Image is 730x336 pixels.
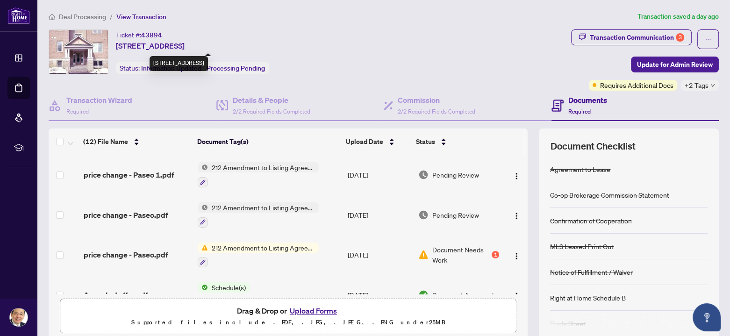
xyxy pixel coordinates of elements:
[509,207,524,222] button: Logo
[116,62,269,74] div: Status:
[693,303,721,331] button: Open asap
[550,140,635,153] span: Document Checklist
[637,57,713,72] span: Update for Admin Review
[513,252,520,260] img: Logo
[568,94,607,106] h4: Documents
[10,308,28,326] img: Profile Icon
[198,202,319,228] button: Status Icon212 Amendment to Listing Agreement - Authority to Offer for Lease Price Change/Extensi...
[208,243,319,253] span: 212 Amendment to Listing Agreement - Authority to Offer for Lease Price Change/Extension/Amendmen...
[568,108,591,115] span: Required
[513,292,520,300] img: Logo
[432,244,490,265] span: Document Needs Work
[198,162,208,172] img: Status Icon
[116,29,162,40] div: Ticket #:
[550,190,669,200] div: Co-op Brokerage Commission Statement
[141,64,265,72] span: Information Updated - Processing Pending
[550,215,632,226] div: Confirmation of Cooperation
[398,94,475,106] h4: Commission
[198,243,208,253] img: Status Icon
[344,155,415,195] td: [DATE]
[198,282,208,293] img: Status Icon
[590,30,684,45] div: Transaction Communication
[233,108,310,115] span: 2/2 Required Fields Completed
[208,162,319,172] span: 212 Amendment to Listing Agreement - Authority to Offer for Lease Price Change/Extension/Amendmen...
[432,210,479,220] span: Pending Review
[66,108,89,115] span: Required
[79,129,193,155] th: (12) File Name
[571,29,692,45] button: Transaction Communication3
[344,235,415,275] td: [DATE]
[346,136,383,147] span: Upload Date
[418,250,429,260] img: Document Status
[418,290,429,300] img: Document Status
[198,243,319,268] button: Status Icon212 Amendment to Listing Agreement - Authority to Offer for Lease Price Change/Extensi...
[84,209,168,221] span: price change - Paseo.pdf
[208,282,250,293] span: Schedule(s)
[492,251,499,258] div: 1
[233,94,310,106] h4: Details & People
[344,275,415,315] td: [DATE]
[509,287,524,302] button: Logo
[710,83,715,88] span: down
[509,247,524,262] button: Logo
[66,317,510,328] p: Supported files include .PDF, .JPG, .JPEG, .PNG under 25 MB
[550,241,614,251] div: MLS Leased Print Out
[110,11,113,22] li: /
[193,129,342,155] th: Document Tag(s)
[116,13,166,21] span: View Transaction
[60,299,516,334] span: Drag & Drop orUpload FormsSupported files include .PDF, .JPG, .JPEG, .PNG under25MB
[418,170,429,180] img: Document Status
[83,136,128,147] span: (12) File Name
[676,33,684,42] div: 3
[513,172,520,180] img: Logo
[287,305,340,317] button: Upload Forms
[344,195,415,235] td: [DATE]
[198,202,208,213] img: Status Icon
[637,11,719,22] article: Transaction saved a day ago
[550,293,626,303] div: Right at Home Schedule B
[49,30,108,74] img: IMG-X12105446_1.jpg
[432,290,494,300] span: Document Approved
[509,167,524,182] button: Logo
[49,14,55,20] span: home
[84,289,148,300] span: Accepted offer.pdf
[141,31,162,39] span: 43894
[685,80,709,91] span: +2 Tags
[412,129,500,155] th: Status
[66,94,132,106] h4: Transaction Wizard
[116,40,185,51] span: [STREET_ADDRESS]
[416,136,435,147] span: Status
[550,267,633,277] div: Notice of Fulfillment / Waiver
[513,212,520,220] img: Logo
[198,162,319,187] button: Status Icon212 Amendment to Listing Agreement - Authority to Offer for Lease Price Change/Extensi...
[237,305,340,317] span: Drag & Drop or
[84,249,168,260] span: price change - Paseo.pdf
[631,57,719,72] button: Update for Admin Review
[550,164,610,174] div: Agreement to Lease
[7,7,30,24] img: logo
[84,169,174,180] span: price change - Paseo 1.pdf
[705,36,711,43] span: ellipsis
[398,108,475,115] span: 2/2 Required Fields Completed
[208,202,319,213] span: 212 Amendment to Listing Agreement - Authority to Offer for Lease Price Change/Extension/Amendmen...
[150,56,208,71] div: [STREET_ADDRESS]
[600,80,673,90] span: Requires Additional Docs
[418,210,429,220] img: Document Status
[432,170,479,180] span: Pending Review
[59,13,106,21] span: Deal Processing
[342,129,412,155] th: Upload Date
[198,282,250,307] button: Status IconSchedule(s)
